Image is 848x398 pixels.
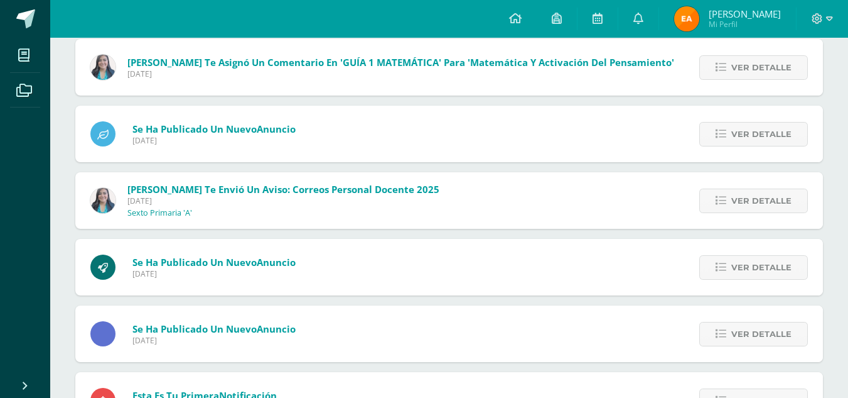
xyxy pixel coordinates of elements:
span: [PERSON_NAME] te envió un aviso: Correos Personal Docente 2025 [127,183,439,196]
span: Anuncio [257,256,296,268]
span: [PERSON_NAME] [709,8,781,20]
span: [DATE] [132,268,296,279]
span: Ver detalle [731,56,792,79]
span: Ver detalle [731,123,792,146]
span: Anuncio [257,323,296,335]
span: Se ha publicado un nuevo [132,123,296,135]
span: [DATE] [127,196,439,206]
span: Se ha publicado un nuevo [132,256,296,268]
span: Se ha publicado un nuevo [132,323,296,335]
span: [DATE] [132,335,296,346]
img: be92b6c484970536b82811644e40775c.png [90,55,115,80]
span: [DATE] [127,69,674,79]
span: Mi Perfil [709,19,781,30]
img: 63e618c486201e02b996563949fec9d6.png [674,6,699,31]
span: [PERSON_NAME] te asignó un comentario en 'GUÍA 1 MATEMÁTICA' para 'Matemática y Activación del Pe... [127,56,674,69]
span: Ver detalle [731,323,792,346]
span: Anuncio [257,123,296,135]
img: be92b6c484970536b82811644e40775c.png [90,188,115,213]
span: Ver detalle [731,256,792,279]
span: Ver detalle [731,189,792,213]
p: Sexto Primaria 'A' [127,208,192,218]
span: [DATE] [132,135,296,146]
